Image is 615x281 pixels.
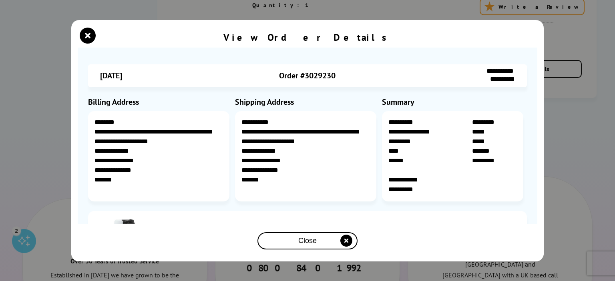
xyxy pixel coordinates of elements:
span: Order #3029230 [279,70,336,81]
div: Shipping Address [235,97,380,107]
span: Close [298,237,317,245]
div: Billing Address [88,97,233,107]
img: Kyocera ECOSYS M8124cidn [111,219,139,247]
div: View Order Details [223,31,392,44]
button: close modal [257,232,358,249]
span: [DATE] [100,70,122,81]
div: Summary [382,97,527,107]
button: close modal [82,30,94,42]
